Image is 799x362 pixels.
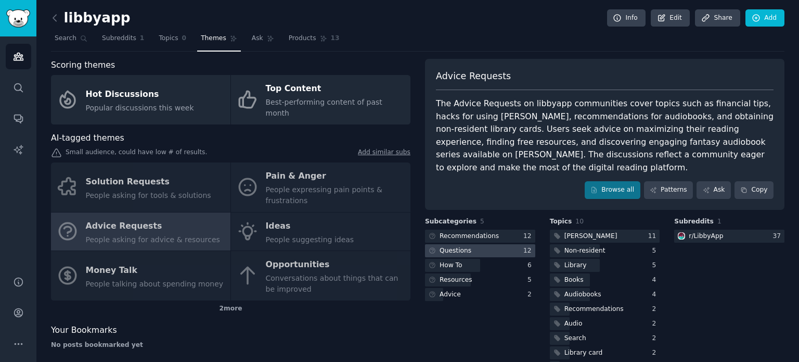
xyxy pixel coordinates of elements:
a: Audio2 [550,317,660,330]
div: 4 [652,276,660,285]
div: Search [564,334,586,343]
a: Non-resident5 [550,244,660,257]
a: Products13 [285,30,343,52]
span: Subreddits [674,217,714,227]
a: Advice2 [425,288,535,301]
div: [PERSON_NAME] [564,232,617,241]
div: No posts bookmarked yet [51,341,410,350]
a: Questions12 [425,244,535,257]
div: Books [564,276,584,285]
div: Resources [440,276,472,285]
span: 5 [480,218,484,225]
div: Recommendations [440,232,499,241]
a: Top ContentBest-performing content of past month [231,75,410,124]
span: Your Bookmarks [51,324,117,337]
a: Ask [248,30,278,52]
span: 13 [331,34,340,43]
div: 6 [527,261,535,270]
span: Search [55,34,76,43]
div: 2 [652,334,660,343]
span: AI-tagged themes [51,132,124,145]
div: Hot Discussions [86,86,194,103]
a: Add similar subs [358,148,410,159]
span: Advice Requests [436,70,511,83]
a: Audiobooks4 [550,288,660,301]
a: Search [51,30,91,52]
a: Browse all [585,181,640,199]
div: Non-resident [564,246,605,256]
div: 4 [652,290,660,299]
a: Share [695,9,740,27]
a: Subreddits1 [98,30,148,52]
div: 11 [648,232,660,241]
div: Library card [564,348,603,358]
div: 2 more [51,301,410,317]
a: Library card2 [550,346,660,359]
a: Recommendations2 [550,303,660,316]
a: Info [607,9,646,27]
img: GummySearch logo [6,9,30,28]
h2: libbyapp [51,10,130,27]
div: 2 [652,305,660,314]
div: 2 [652,348,660,358]
div: The Advice Requests on libbyapp communities cover topics such as financial tips, hacks for using ... [436,97,774,174]
div: 37 [772,232,784,241]
a: Resources5 [425,273,535,286]
span: Subcategories [425,217,476,227]
a: Topics0 [155,30,190,52]
span: 10 [575,218,584,225]
div: Library [564,261,587,270]
span: Scoring themes [51,59,115,72]
div: 2 [527,290,535,299]
a: LibbyAppr/LibbyApp37 [674,230,784,243]
div: 12 [523,246,535,256]
span: 1 [717,218,721,225]
a: Add [745,9,784,27]
a: Library5 [550,259,660,272]
div: 5 [652,261,660,270]
a: Ask [697,181,731,199]
a: Search2 [550,332,660,345]
div: 2 [652,319,660,329]
div: Top Content [266,81,405,97]
a: Books4 [550,273,660,286]
a: Edit [651,9,690,27]
div: Recommendations [564,305,624,314]
div: Audiobooks [564,290,601,299]
div: 5 [652,246,660,256]
div: 12 [523,232,535,241]
span: Ask [252,34,263,43]
div: Advice [440,290,461,299]
a: Hot DiscussionsPopular discussions this week [51,75,230,124]
span: 1 [140,34,145,43]
span: Subreddits [102,34,136,43]
span: Themes [201,34,226,43]
span: Best-performing content of past month [266,98,382,117]
button: Copy [734,181,774,199]
div: Small audience, could have low # of results. [51,148,410,159]
a: Patterns [644,181,693,199]
a: Recommendations12 [425,230,535,243]
a: How To6 [425,259,535,272]
div: Questions [440,246,471,256]
div: Audio [564,319,583,329]
span: Products [289,34,316,43]
div: 5 [527,276,535,285]
a: Themes [197,30,241,52]
span: Topics [159,34,178,43]
span: Popular discussions this week [86,104,194,112]
img: LibbyApp [678,232,685,240]
div: r/ LibbyApp [689,232,723,241]
a: [PERSON_NAME]11 [550,230,660,243]
span: 0 [182,34,187,43]
span: Topics [550,217,572,227]
div: How To [440,261,462,270]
